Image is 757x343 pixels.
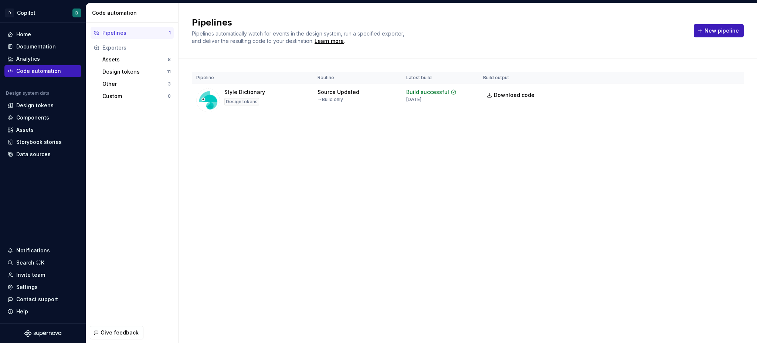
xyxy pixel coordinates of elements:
[17,9,35,17] div: Copilot
[16,271,45,279] div: Invite team
[402,72,479,84] th: Latest build
[90,326,143,339] button: Give feedback
[4,148,81,160] a: Data sources
[16,114,49,121] div: Components
[16,247,50,254] div: Notifications
[99,90,174,102] button: Custom0
[91,27,174,39] button: Pipelines1
[313,72,402,84] th: Routine
[92,9,175,17] div: Code automation
[4,53,81,65] a: Analytics
[4,136,81,148] a: Storybook stories
[16,55,40,63] div: Analytics
[168,93,171,99] div: 0
[4,269,81,281] a: Invite team
[102,68,167,75] div: Design tokens
[694,24,744,37] button: New pipeline
[102,56,168,63] div: Assets
[16,308,28,315] div: Help
[168,57,171,63] div: 8
[318,97,343,102] div: → Build only
[479,72,544,84] th: Build output
[75,10,78,16] div: D
[4,28,81,40] a: Home
[406,88,449,96] div: Build successful
[99,78,174,90] button: Other3
[4,100,81,111] a: Design tokens
[16,31,31,38] div: Home
[16,151,51,158] div: Data sources
[99,66,174,78] button: Design tokens11
[224,88,265,96] div: Style Dictionary
[16,43,56,50] div: Documentation
[16,283,38,291] div: Settings
[4,293,81,305] button: Contact support
[6,90,50,96] div: Design system data
[313,38,345,44] span: .
[705,27,739,34] span: New pipeline
[494,91,534,99] span: Download code
[167,69,171,75] div: 11
[4,257,81,269] button: Search ⌘K
[16,138,62,146] div: Storybook stories
[102,29,169,37] div: Pipelines
[4,124,81,136] a: Assets
[192,30,406,44] span: Pipelines automatically watch for events in the design system, run a specified exporter, and deli...
[4,281,81,293] a: Settings
[16,102,54,109] div: Design tokens
[192,72,313,84] th: Pipeline
[4,65,81,77] a: Code automation
[102,80,168,88] div: Other
[4,306,81,317] button: Help
[4,112,81,124] a: Components
[16,67,61,75] div: Code automation
[318,88,359,96] div: Source Updated
[16,126,34,134] div: Assets
[5,9,14,17] div: D
[102,93,168,100] div: Custom
[4,41,81,53] a: Documentation
[192,17,685,28] h2: Pipelines
[483,88,539,102] a: Download code
[99,54,174,65] button: Assets8
[16,259,44,266] div: Search ⌘K
[168,81,171,87] div: 3
[406,97,421,102] div: [DATE]
[1,5,84,21] button: DCopilotD
[4,245,81,256] button: Notifications
[16,296,58,303] div: Contact support
[101,329,139,336] span: Give feedback
[315,37,344,45] a: Learn more
[24,330,61,337] svg: Supernova Logo
[224,98,259,105] div: Design tokens
[169,30,171,36] div: 1
[102,44,171,51] div: Exporters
